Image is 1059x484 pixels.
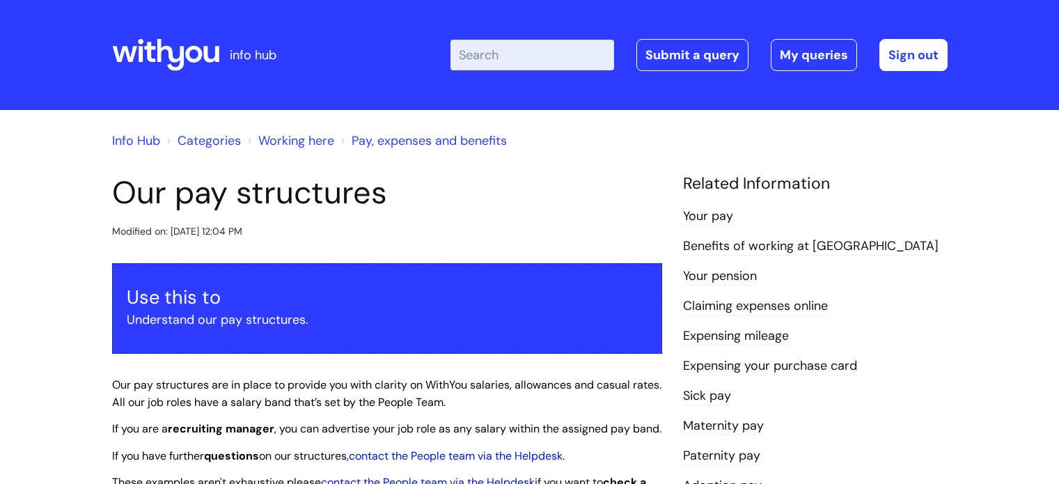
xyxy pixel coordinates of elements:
[683,357,857,375] a: Expensing your purchase card
[127,286,648,309] h3: Use this to
[127,309,648,331] p: Understand our pay structures.
[204,448,259,463] strong: questions
[112,174,662,212] h1: Our pay structures
[352,132,507,149] a: Pay, expenses and benefits
[683,417,764,435] a: Maternity pay
[112,223,242,240] div: Modified on: [DATE] 12:04 PM
[112,448,565,463] span: If you have further on our structures, .
[683,447,760,465] a: Paternity pay
[683,174,948,194] h4: Related Information
[771,39,857,71] a: My queries
[244,130,334,152] li: Working here
[450,40,614,70] input: Search
[683,327,789,345] a: Expensing mileage
[112,377,661,409] span: Our pay structures are in place to provide you with clarity on WithYou salaries, allowances and c...
[683,208,733,226] a: Your pay
[112,421,661,436] span: If you are a , you can advertise your job role as any salary within the assigned pay band.
[168,421,274,436] strong: recruiting manager
[349,448,563,463] a: contact the People team via the Helpdesk
[683,297,828,315] a: Claiming expenses online
[258,132,334,149] a: Working here
[338,130,507,152] li: Pay, expenses and benefits
[450,39,948,71] div: | -
[164,130,241,152] li: Solution home
[636,39,748,71] a: Submit a query
[683,387,731,405] a: Sick pay
[230,44,276,66] p: info hub
[683,237,939,256] a: Benefits of working at [GEOGRAPHIC_DATA]
[683,267,757,286] a: Your pension
[178,132,241,149] a: Categories
[879,39,948,71] a: Sign out
[112,132,160,149] a: Info Hub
